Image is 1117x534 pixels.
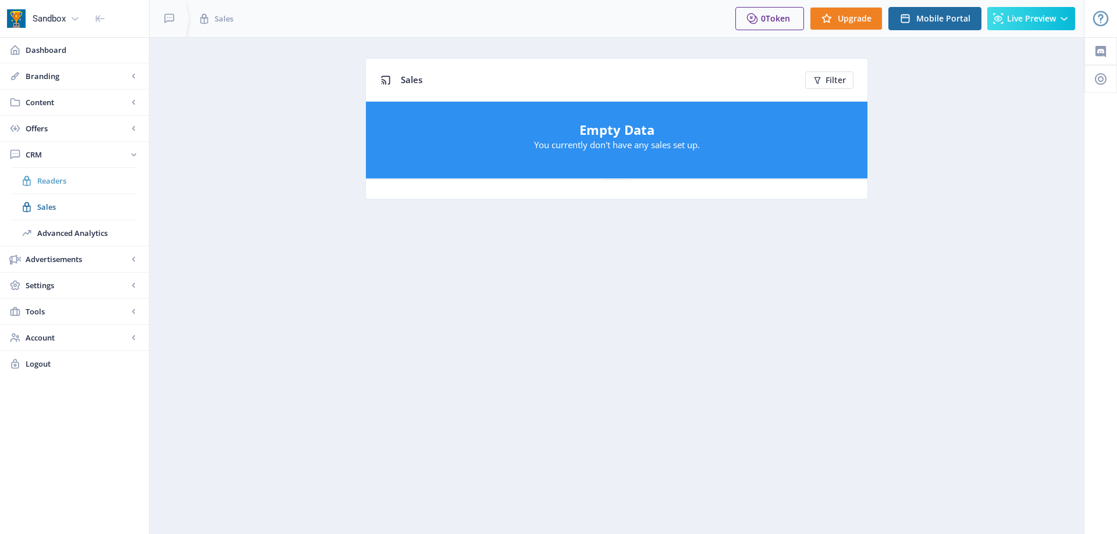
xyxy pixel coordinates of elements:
[366,102,867,178] app-empty-list-placeholder: Empty Data
[26,123,128,134] span: Offers
[12,194,137,220] a: Sales
[26,44,140,56] span: Dashboard
[378,139,856,150] p: You currently don't have any sales set up.
[26,358,140,370] span: Logout
[26,70,128,82] span: Branding
[378,120,856,139] h5: Empty Data
[838,14,871,23] span: Upgrade
[987,7,1075,30] button: Live Preview
[26,306,128,317] span: Tools
[26,279,128,291] span: Settings
[12,220,137,246] a: Advanced Analytics
[1007,14,1056,23] span: Live Preview
[33,6,66,31] div: Sandbox
[26,332,128,343] span: Account
[37,227,137,239] span: Advanced Analytics
[37,201,137,213] span: Sales
[766,13,790,24] span: Token
[810,7,883,30] button: Upgrade
[12,168,137,193] a: Readers
[888,7,981,30] button: Mobile Portal
[735,7,804,30] button: 0Token
[826,76,846,85] span: Filter
[26,149,128,160] span: CRM
[365,58,868,180] app-collection-view: Sales
[26,96,128,108] span: Content
[37,175,137,187] span: Readers
[7,9,26,28] img: app-icon.png
[916,14,970,23] span: Mobile Portal
[215,13,233,24] span: Sales
[26,253,128,265] span: Advertisements
[805,71,853,89] button: Filter
[401,74,422,85] span: Sales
